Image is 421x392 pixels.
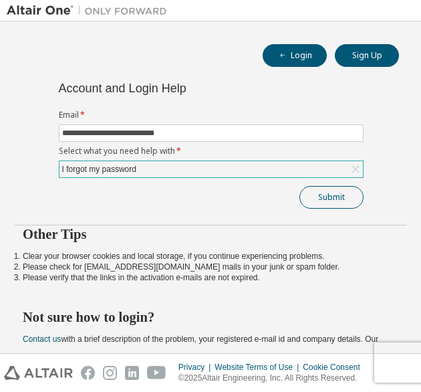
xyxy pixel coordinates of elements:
[178,373,368,384] p: © 2025 Altair Engineering, Inc. All Rights Reserved.
[103,366,117,380] img: instagram.svg
[23,262,399,272] li: Please check for [EMAIL_ADDRESS][DOMAIN_NAME] mails in your junk or spam folder.
[23,225,399,243] h2: Other Tips
[23,308,399,326] h2: Not sure how to login?
[215,362,303,373] div: Website Terms of Use
[7,4,174,17] img: Altair One
[178,362,215,373] div: Privacy
[23,272,399,283] li: Please verify that the links in the activation e-mails are not expired.
[147,366,166,380] img: youtube.svg
[335,44,399,67] button: Sign Up
[23,334,378,355] span: with a brief description of the problem, your registered e-mail id and company details. Our suppo...
[263,44,327,67] button: Login
[60,162,138,177] div: I forgot my password
[4,366,73,380] img: altair_logo.svg
[303,362,368,373] div: Cookie Consent
[125,366,139,380] img: linkedin.svg
[59,83,303,94] div: Account and Login Help
[23,334,61,344] a: Contact us
[23,251,399,262] li: Clear your browser cookies and local storage, if you continue experiencing problems.
[81,366,95,380] img: facebook.svg
[59,161,363,177] div: I forgot my password
[299,186,364,209] button: Submit
[59,146,364,157] label: Select what you need help with
[59,110,364,120] label: Email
